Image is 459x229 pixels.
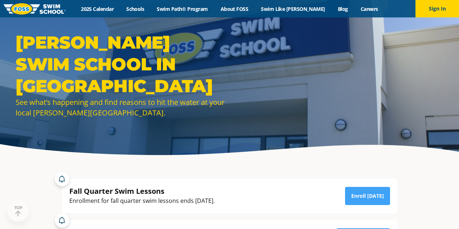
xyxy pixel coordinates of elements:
a: About FOSS [214,5,255,12]
div: TOP [14,205,22,217]
div: See what’s happening and find reasons to hit the water at your local [PERSON_NAME][GEOGRAPHIC_DATA]. [16,97,226,118]
a: Enroll [DATE] [345,187,390,205]
a: Careers [354,5,384,12]
a: Swim Like [PERSON_NAME] [255,5,332,12]
h1: [PERSON_NAME] Swim School in [GEOGRAPHIC_DATA] [16,32,226,97]
div: Fall Quarter Swim Lessons [69,186,215,196]
a: Schools [120,5,151,12]
div: Enrollment for fall quarter swim lessons ends [DATE]. [69,196,215,206]
a: Swim Path® Program [151,5,214,12]
a: Blog [331,5,354,12]
a: 2025 Calendar [75,5,120,12]
img: FOSS Swim School Logo [4,3,66,15]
